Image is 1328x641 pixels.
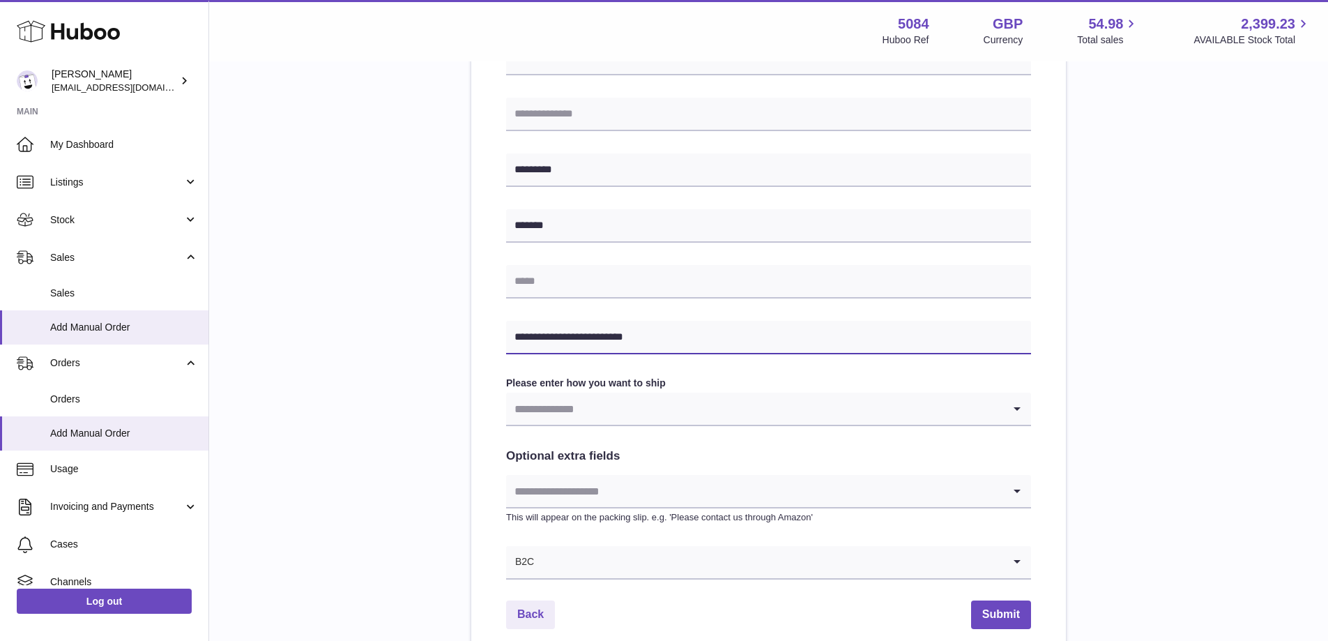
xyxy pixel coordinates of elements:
[50,138,198,151] span: My Dashboard
[1193,33,1311,47] span: AVAILABLE Stock Total
[506,546,1031,580] div: Search for option
[1193,15,1311,47] a: 2,399.23 AVAILABLE Stock Total
[52,68,177,94] div: [PERSON_NAME]
[52,82,205,93] span: [EMAIL_ADDRESS][DOMAIN_NAME]
[1077,15,1139,47] a: 54.98 Total sales
[506,601,555,629] a: Back
[1241,15,1295,33] span: 2,399.23
[50,287,198,300] span: Sales
[506,448,1031,465] h2: Optional extra fields
[984,33,1023,47] div: Currency
[17,589,192,614] a: Log out
[50,321,198,334] span: Add Manual Order
[883,33,929,47] div: Huboo Ref
[506,393,1031,426] div: Search for option
[17,70,38,91] img: konstantinosmouratidis@hotmail.com
[535,546,1003,578] input: Search for option
[506,475,1031,508] div: Search for option
[971,601,1031,629] button: Submit
[506,377,1031,390] label: Please enter how you want to ship
[50,213,183,227] span: Stock
[50,393,198,406] span: Orders
[506,546,535,578] span: B2C
[50,251,183,264] span: Sales
[50,176,183,189] span: Listings
[50,575,198,589] span: Channels
[50,462,198,476] span: Usage
[50,500,183,513] span: Invoicing and Payments
[993,15,1023,33] strong: GBP
[50,427,198,440] span: Add Manual Order
[50,356,183,370] span: Orders
[1077,33,1139,47] span: Total sales
[1088,15,1123,33] span: 54.98
[50,538,198,551] span: Cases
[506,393,1003,425] input: Search for option
[898,15,929,33] strong: 5084
[506,475,1003,507] input: Search for option
[506,511,1031,524] p: This will appear on the packing slip. e.g. 'Please contact us through Amazon'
